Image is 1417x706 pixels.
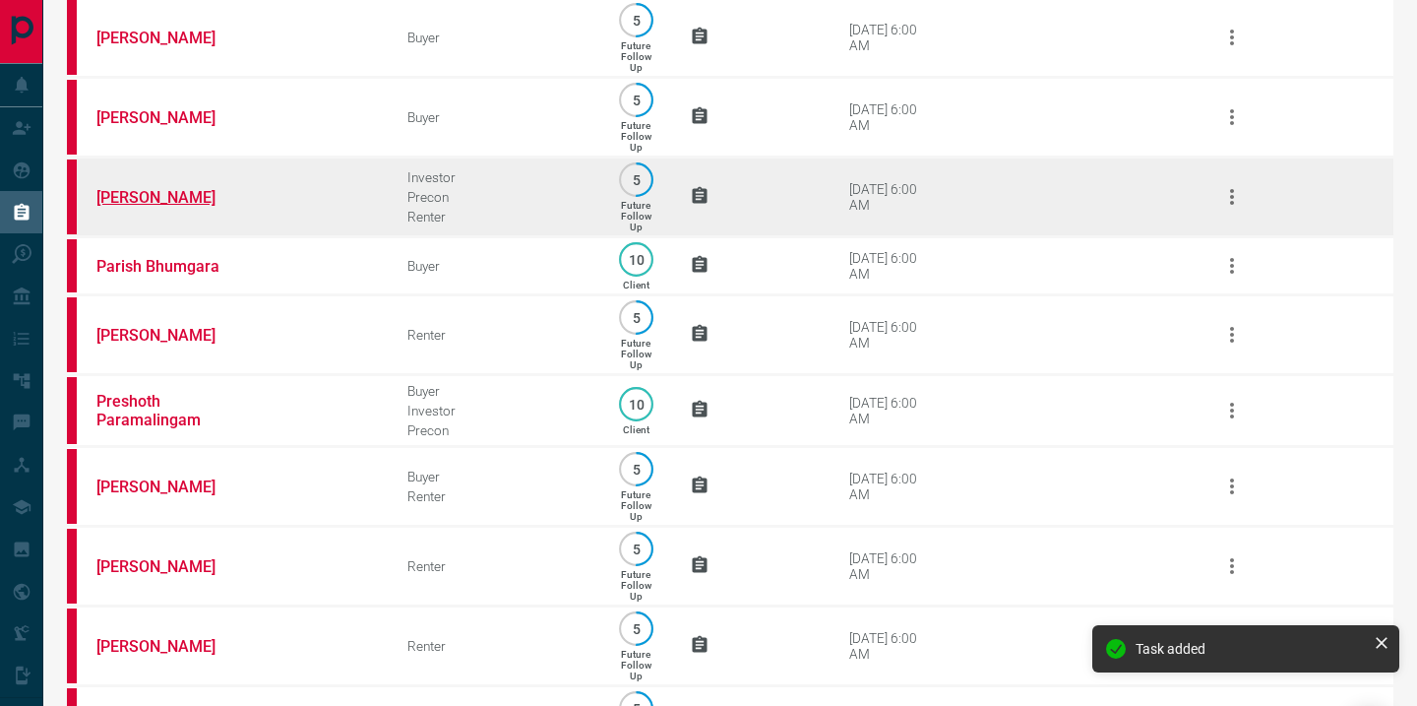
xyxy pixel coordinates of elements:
[96,326,244,345] a: [PERSON_NAME]
[621,120,651,153] p: Future Follow Up
[407,422,583,438] div: Precon
[849,22,933,53] div: [DATE] 6:00 AM
[629,93,644,107] p: 5
[629,172,644,187] p: 5
[407,638,583,654] div: Renter
[96,637,244,656] a: [PERSON_NAME]
[407,109,583,125] div: Buyer
[629,397,644,412] p: 10
[407,258,583,274] div: Buyer
[67,609,77,683] div: property.ca
[629,13,644,28] p: 5
[96,29,244,47] a: [PERSON_NAME]
[849,550,933,582] div: [DATE] 6:00 AM
[849,471,933,502] div: [DATE] 6:00 AM
[629,621,644,636] p: 5
[849,181,933,213] div: [DATE] 6:00 AM
[407,189,583,205] div: Precon
[407,327,583,343] div: Renter
[407,558,583,574] div: Renter
[623,424,649,435] p: Client
[849,250,933,282] div: [DATE] 6:00 AM
[96,108,244,127] a: [PERSON_NAME]
[96,392,244,429] a: Preshoth Paramalingam
[621,489,651,522] p: Future Follow Up
[407,383,583,399] div: Buyer
[67,377,77,444] div: property.ca
[407,469,583,484] div: Buyer
[629,462,644,477] p: 5
[67,449,77,524] div: property.ca
[67,239,77,292] div: property.ca
[629,542,644,556] p: 5
[849,630,933,662] div: [DATE] 6:00 AM
[407,169,583,185] div: Investor
[407,30,583,45] div: Buyer
[629,252,644,267] p: 10
[67,160,77,234] div: property.ca
[67,297,77,372] div: property.ca
[96,257,244,276] a: Parish Bhumgara
[621,200,651,232] p: Future Follow Up
[67,529,77,604] div: property.ca
[407,403,583,418] div: Investor
[96,478,244,496] a: [PERSON_NAME]
[629,310,644,325] p: 5
[96,557,244,576] a: [PERSON_NAME]
[621,40,651,73] p: Future Follow Up
[849,101,933,133] div: [DATE] 6:00 AM
[849,395,933,426] div: [DATE] 6:00 AM
[407,209,583,225] div: Renter
[67,80,77,155] div: property.ca
[621,569,651,602] p: Future Follow Up
[849,319,933,351] div: [DATE] 6:00 AM
[1136,641,1366,657] div: Task added
[407,488,583,504] div: Renter
[621,338,651,370] p: Future Follow Up
[621,649,651,681] p: Future Follow Up
[96,188,244,207] a: [PERSON_NAME]
[623,280,649,290] p: Client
